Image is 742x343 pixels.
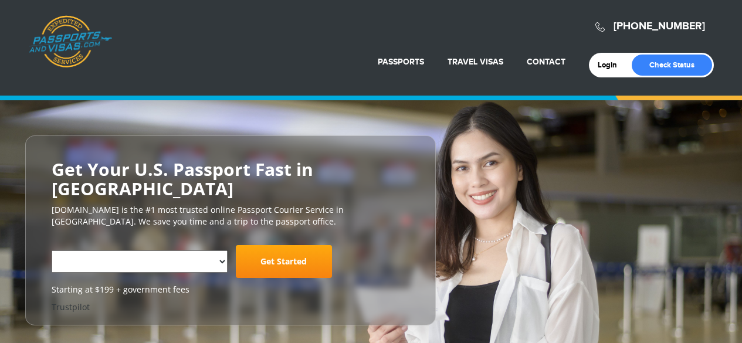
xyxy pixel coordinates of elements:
a: Contact [527,57,565,67]
a: Passports [378,57,424,67]
a: [PHONE_NUMBER] [614,20,705,33]
a: Get Started [236,245,332,278]
a: Trustpilot [52,301,90,313]
h2: Get Your U.S. Passport Fast in [GEOGRAPHIC_DATA] [52,159,409,198]
a: Passports & [DOMAIN_NAME] [29,15,112,68]
a: Login [598,60,625,70]
a: Check Status [632,55,712,76]
span: Starting at $199 + government fees [52,284,409,296]
a: Travel Visas [448,57,503,67]
p: [DOMAIN_NAME] is the #1 most trusted online Passport Courier Service in [GEOGRAPHIC_DATA]. We sav... [52,204,409,227]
